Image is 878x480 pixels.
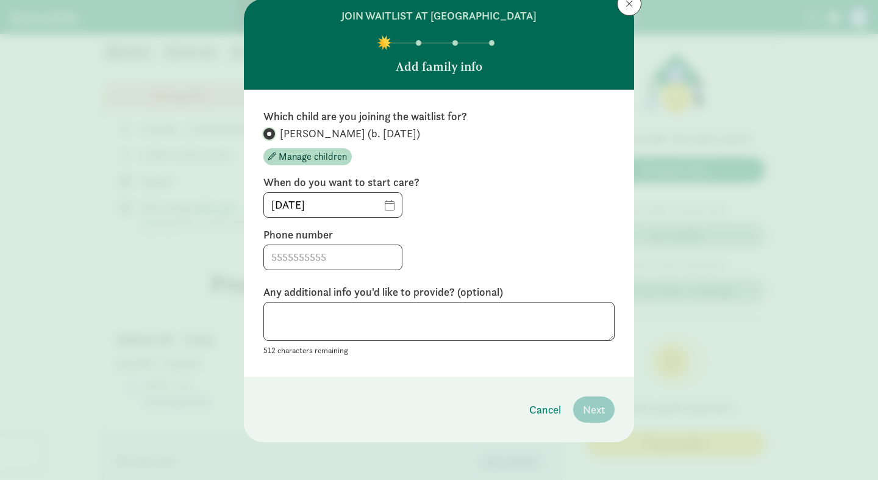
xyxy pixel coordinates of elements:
button: Next [573,396,615,423]
span: Next [583,401,605,418]
p: Add family info [396,58,482,75]
button: Cancel [519,396,571,423]
input: 5555555555 [264,245,402,270]
label: Phone number [263,227,615,242]
h6: join waitlist at [GEOGRAPHIC_DATA] [341,9,537,23]
span: [PERSON_NAME] (b. [DATE]) [280,126,420,141]
label: Which child are you joining the waitlist for? [263,109,615,124]
label: When do you want to start care? [263,175,615,190]
label: Any additional info you'd like to provide? (optional) [263,285,615,299]
span: Cancel [529,401,561,418]
button: Manage children [263,148,352,165]
small: 512 characters remaining [263,345,348,356]
span: Manage children [279,149,347,164]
